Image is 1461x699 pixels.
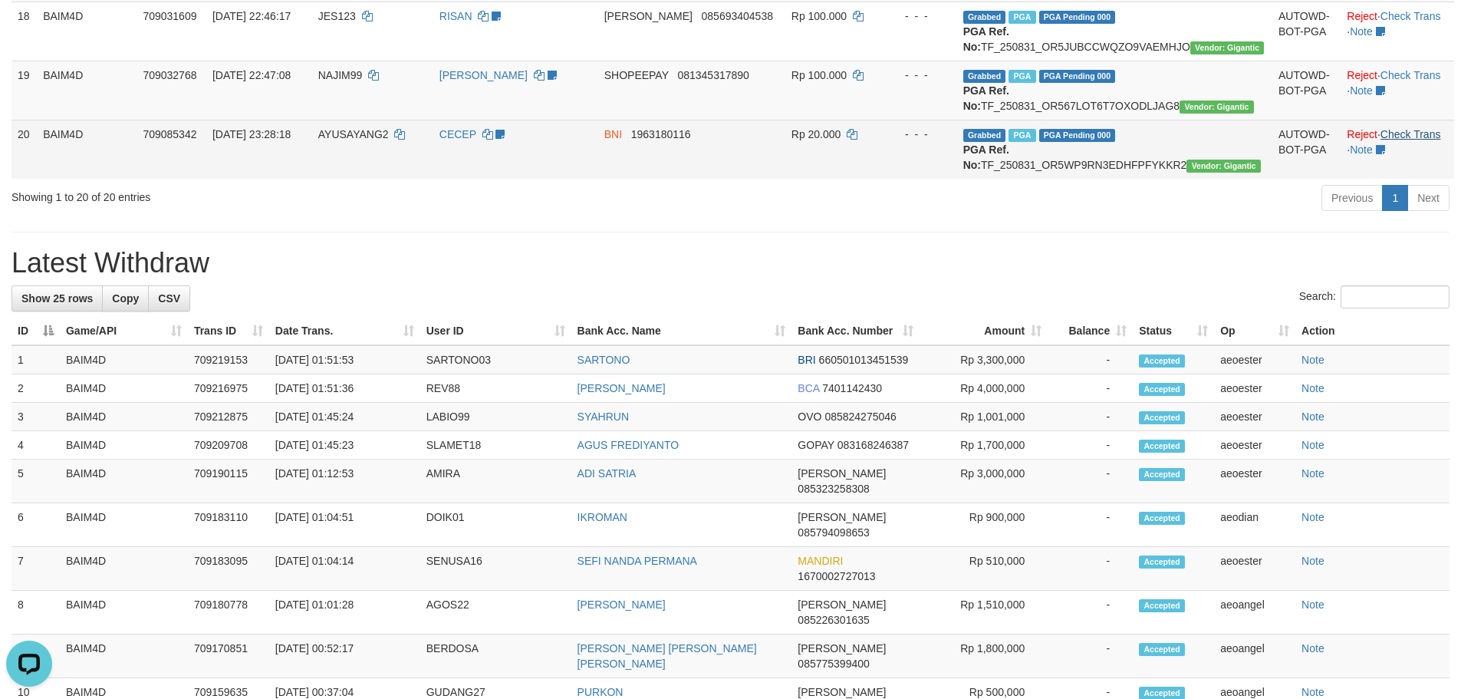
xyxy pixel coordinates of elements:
[1048,431,1133,460] td: -
[798,598,886,611] span: [PERSON_NAME]
[577,354,630,366] a: SARTONO
[677,69,749,81] span: Copy 081345317890 to clipboard
[1139,440,1185,453] span: Accepted
[60,403,188,431] td: BAIM4D
[60,460,188,503] td: BAIM4D
[798,555,843,567] span: MANDIRI
[1139,643,1185,656] span: Accepted
[1347,69,1377,81] a: Reject
[269,503,420,547] td: [DATE] 01:04:51
[60,591,188,635] td: BAIM4D
[819,354,909,366] span: Copy 660501013451539 to clipboard
[798,614,869,626] span: Copy 085226301635 to clipboard
[963,70,1006,83] span: Grabbed
[963,25,1009,53] b: PGA Ref. No:
[148,285,190,312] a: CSV
[577,555,697,567] a: SEFI NANDA PERMANA
[269,547,420,591] td: [DATE] 01:04:14
[60,547,188,591] td: BAIM4D
[824,410,896,423] span: Copy 085824275046 to clipboard
[12,374,60,403] td: 2
[1214,374,1295,403] td: aeoester
[1341,61,1454,120] td: · ·
[1382,185,1408,211] a: 1
[212,10,291,22] span: [DATE] 22:46:17
[12,431,60,460] td: 4
[1039,129,1116,142] span: PGA Pending
[1190,41,1265,54] span: Vendor URL: https://order5.1velocity.biz
[1380,10,1441,22] a: Check Trans
[798,483,869,495] span: Copy 085323258308 to clipboard
[1048,345,1133,374] td: -
[143,10,196,22] span: 709031609
[1186,160,1261,173] span: Vendor URL: https://order5.1velocity.biz
[188,317,269,345] th: Trans ID: activate to sort column ascending
[890,8,951,24] div: - - -
[188,374,269,403] td: 709216975
[1039,11,1116,24] span: PGA Pending
[577,467,637,480] a: ADI SATRIA
[1301,439,1324,451] a: Note
[420,317,571,345] th: User ID: activate to sort column ascending
[269,403,420,431] td: [DATE] 01:45:24
[102,285,149,312] a: Copy
[420,345,571,374] td: SARTONO03
[1139,354,1185,368] span: Accepted
[890,68,951,83] div: - - -
[631,128,691,140] span: Copy 1963180116 to clipboard
[6,6,52,52] button: Open LiveChat chat widget
[12,120,37,179] td: 20
[1295,317,1449,345] th: Action
[37,120,137,179] td: BAIM4D
[1009,129,1035,142] span: Marked by aeoester
[269,345,420,374] td: [DATE] 01:51:53
[1048,635,1133,678] td: -
[60,374,188,403] td: BAIM4D
[12,547,60,591] td: 7
[1301,511,1324,523] a: Note
[420,374,571,403] td: REV88
[798,354,815,366] span: BRI
[604,128,622,140] span: BNI
[1380,128,1441,140] a: Check Trans
[1048,547,1133,591] td: -
[188,503,269,547] td: 709183110
[12,591,60,635] td: 8
[318,128,389,140] span: AYUSAYANG2
[188,460,269,503] td: 709190115
[798,439,834,451] span: GOPAY
[1214,547,1295,591] td: aeoester
[920,345,1048,374] td: Rp 3,300,000
[920,547,1048,591] td: Rp 510,000
[798,511,886,523] span: [PERSON_NAME]
[60,503,188,547] td: BAIM4D
[1301,382,1324,394] a: Note
[963,129,1006,142] span: Grabbed
[920,403,1048,431] td: Rp 1,001,000
[60,431,188,460] td: BAIM4D
[1048,317,1133,345] th: Balance: activate to sort column ascending
[577,598,666,611] a: [PERSON_NAME]
[577,511,627,523] a: IKROMAN
[920,503,1048,547] td: Rp 900,000
[1350,143,1373,156] a: Note
[420,547,571,591] td: SENUSA16
[37,61,137,120] td: BAIM4D
[1048,591,1133,635] td: -
[1301,598,1324,611] a: Note
[439,128,476,140] a: CECEP
[1321,185,1383,211] a: Previous
[798,467,886,480] span: [PERSON_NAME]
[957,120,1272,179] td: TF_250831_OR5WP9RN3EDHFPFYKKR2
[920,374,1048,403] td: Rp 4,000,000
[1139,556,1185,569] span: Accepted
[269,317,420,345] th: Date Trans.: activate to sort column ascending
[798,658,869,670] span: Copy 085775399400 to clipboard
[1180,101,1254,114] span: Vendor URL: https://order5.1velocity.biz
[1133,317,1214,345] th: Status: activate to sort column ascending
[1301,467,1324,480] a: Note
[577,382,666,394] a: [PERSON_NAME]
[1048,374,1133,403] td: -
[798,526,869,539] span: Copy 085794098653 to clipboard
[577,439,679,451] a: AGUS FREDIYANTO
